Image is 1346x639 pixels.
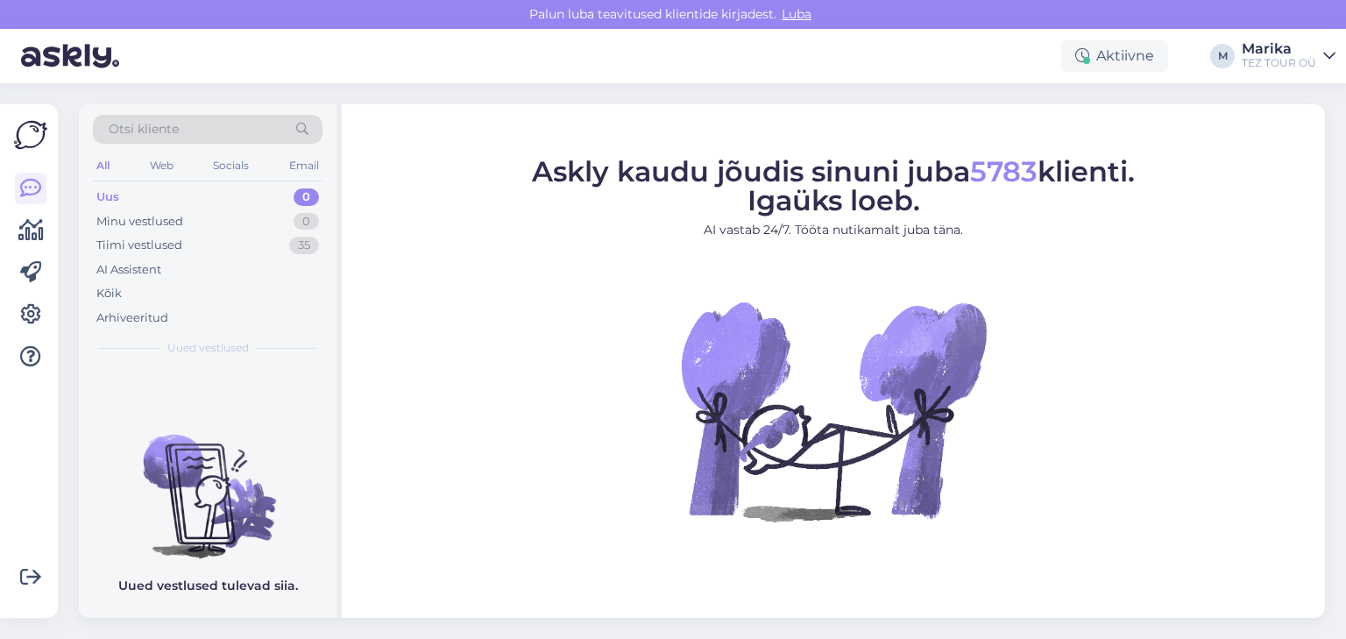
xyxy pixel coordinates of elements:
[167,340,249,356] span: Uued vestlused
[1242,42,1335,70] a: MarikaTEZ TOUR OÜ
[294,188,319,206] div: 0
[1242,56,1316,70] div: TEZ TOUR OÜ
[96,285,122,302] div: Kõik
[96,237,182,254] div: Tiimi vestlused
[676,252,991,568] img: No Chat active
[532,220,1135,238] p: AI vastab 24/7. Tööta nutikamalt juba täna.
[209,154,252,177] div: Socials
[14,118,47,152] img: Askly Logo
[286,154,322,177] div: Email
[294,213,319,231] div: 0
[96,309,168,327] div: Arhiveeritud
[79,403,336,561] img: No chats
[96,261,161,279] div: AI Assistent
[1061,40,1168,72] div: Aktiivne
[146,154,177,177] div: Web
[776,6,817,22] span: Luba
[118,577,298,595] p: Uued vestlused tulevad siia.
[93,154,113,177] div: All
[96,188,119,206] div: Uus
[532,153,1135,217] span: Askly kaudu jõudis sinuni juba klienti. Igaüks loeb.
[109,120,179,138] span: Otsi kliente
[96,213,183,231] div: Minu vestlused
[970,153,1038,188] span: 5783
[1210,44,1235,68] div: M
[289,237,319,254] div: 35
[1242,42,1316,56] div: Marika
